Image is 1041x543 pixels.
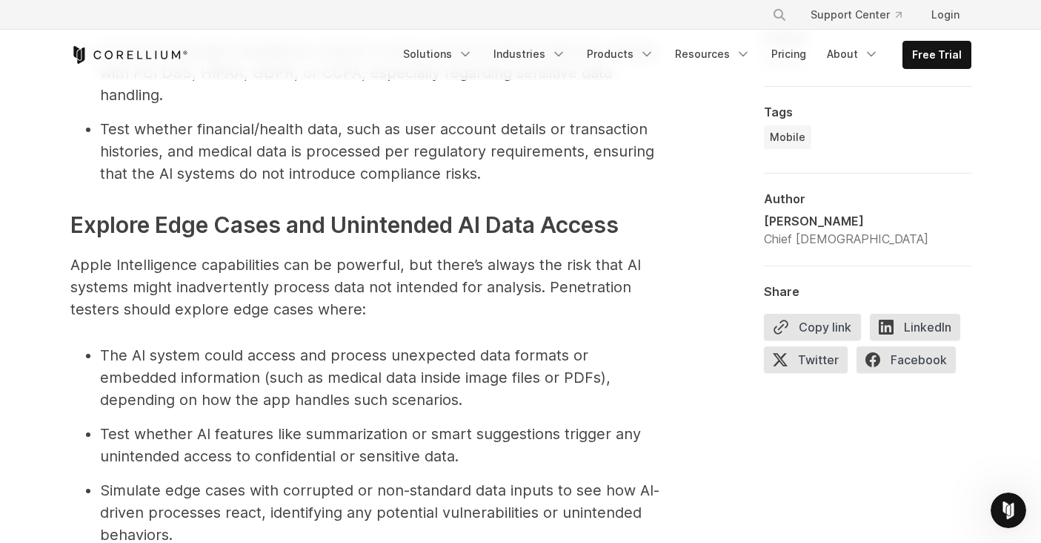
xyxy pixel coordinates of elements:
a: Support Center [799,1,914,28]
a: Industries [485,41,575,68]
div: Navigation Menu [754,1,971,28]
div: Tags [764,105,971,119]
a: Free Trial [903,42,971,68]
button: Copy link [764,314,861,340]
li: Test whether AI features like summarization or smart suggestions trigger any unintended access to... [100,423,663,467]
iframe: Intercom live chat [991,493,1026,528]
a: Facebook [857,346,965,379]
div: [PERSON_NAME] [764,212,928,230]
div: Share [764,284,971,299]
a: About [818,41,888,68]
a: Products [578,41,663,68]
div: Author [764,191,971,206]
a: Resources [666,41,759,68]
a: LinkedIn [870,314,969,346]
a: Login [919,1,971,28]
a: Solutions [394,41,482,68]
div: Navigation Menu [394,41,971,69]
div: Chief [DEMOGRAPHIC_DATA] [764,230,928,248]
li: Test whether financial/health data, such as user account details or transaction histories, and me... [100,118,663,185]
strong: Explore Edge Cases and Unintended AI Data Access [70,211,619,238]
a: Mobile [764,125,811,149]
span: Mobile [770,130,805,145]
li: The AI system could access and process unexpected data formats or embedded information (such as m... [100,344,663,411]
span: Twitter [764,346,848,373]
span: Facebook [857,346,956,373]
a: Twitter [764,346,857,379]
button: Search [766,1,793,28]
a: Pricing [762,41,815,68]
p: Apple Intelligence capabilities can be powerful, but there’s always the risk that AI systems migh... [70,254,663,320]
a: Corellium Home [70,46,188,64]
span: LinkedIn [870,314,960,340]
